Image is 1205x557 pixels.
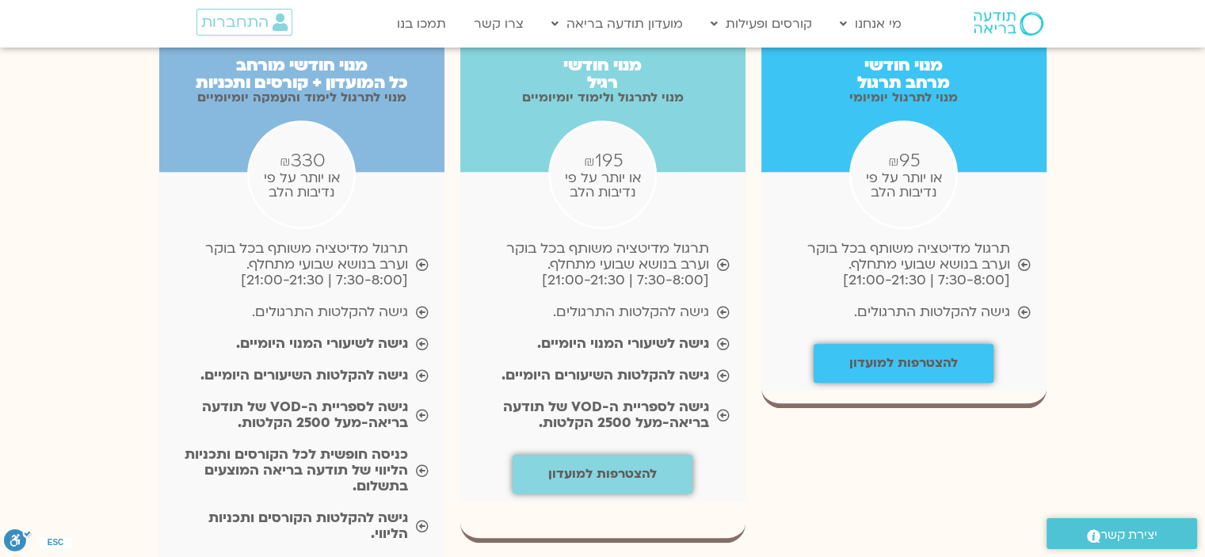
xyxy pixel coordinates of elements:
[236,334,408,353] b: גישה לשיעורי המנוי היומיים.
[761,57,1047,91] h3: מנוי חודשי מרחב תרגול
[200,366,408,384] b: גישה להקלטות השיעורים היומיים.
[814,344,993,383] a: להצטרפות למועדון
[202,398,408,432] b: גישה לספריית ה-VOD של תודעה בריאה-מעל 2500 הקלטות.
[899,150,921,171] span: 95
[832,9,909,39] a: מי אנחנו
[513,455,692,494] a: להצטרפות למועדון
[252,304,408,320] span: גישה להקלטות התרגולים.
[185,445,408,495] b: כניסה חופשית לכל הקורסים ותכניות הליווי של תודעה בריאה המוצעים בתשלום.
[201,13,269,31] span: התחברות
[503,398,709,432] b: גישה לספריית ה-VOD של תודעה בריאה-מעל 2500 הקלטות.
[264,169,340,201] span: או יותר על פי נדיבות הלב
[476,241,709,288] span: תרגול מדיטציה משותף בכל בוקר וערב בנושא שבועי מתחלף. [7:30-8:00 | 21:00-21:30]
[849,354,958,372] b: להצטרפות למועדון
[460,57,745,91] h3: מנוי חודשי רגיל
[1100,525,1157,546] span: יצירת קשר
[159,57,444,91] h3: מנוי חודשי מורחב כל המועדון + קורסים ותכניות
[196,9,292,36] a: התחברות
[175,241,408,288] span: תרגול מדיטציה משותף בכל בוקר וערב בנושא שבועי מתחלף. [7:30-8:00 | 21:00-21:30]
[761,91,1047,104] p: מנוי לתרגול יומיומי
[548,465,657,483] b: להצטרפות למועדון
[854,304,1010,320] span: גישה להקלטות התרגולים.
[543,9,691,39] a: מועדון תודעה בריאה
[280,153,291,170] span: ₪
[389,9,454,39] a: תמכו בנו
[537,334,709,353] b: גישה לשיעורי המנוי היומיים.
[291,150,326,171] span: 330
[208,509,408,543] b: גישה להקלטות הקורסים ותכניות הליווי.
[501,366,709,384] b: גישה להקלטות השיעורים היומיים.
[1047,518,1197,549] a: יצירת קשר
[460,91,745,104] p: מנוי לתרגול ולימוד יומיומיים
[159,91,444,104] p: מנוי לתרגול לימוד והעמקה יומיומיים
[888,153,899,170] span: ₪
[565,169,641,201] span: או יותר על פי נדיבות הלב
[466,9,532,39] a: צרו קשר
[584,153,595,170] span: ₪
[777,241,1010,288] span: תרגול מדיטציה משותף בכל בוקר וערב בנושא שבועי מתחלף. [7:30-8:00 | 21:00-21:30]
[866,169,942,201] span: או יותר על פי נדיבות הלב
[553,304,709,320] span: גישה להקלטות התרגולים.
[974,12,1043,36] img: תודעה בריאה
[703,9,820,39] a: קורסים ופעילות
[595,150,623,171] span: 195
